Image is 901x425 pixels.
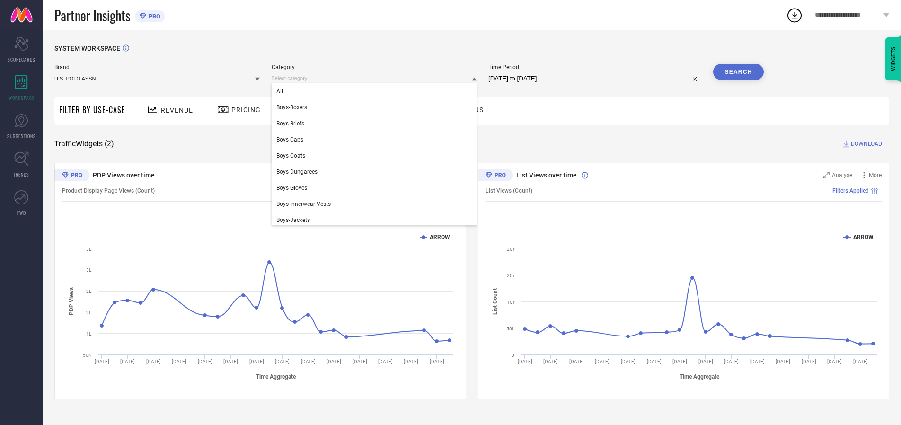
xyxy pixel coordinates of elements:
text: [DATE] [672,359,687,364]
span: Boys-Boxers [276,104,307,111]
span: Pricing [231,106,261,114]
text: [DATE] [327,359,341,364]
span: Boys-Jackets [276,217,310,223]
div: Open download list [786,7,803,24]
span: Category [272,64,477,71]
svg: Zoom [823,172,830,178]
text: [DATE] [698,359,713,364]
text: [DATE] [646,359,661,364]
text: [DATE] [146,359,161,364]
text: [DATE] [853,359,867,364]
text: [DATE] [172,359,186,364]
div: Premium [54,169,89,183]
text: 50L [506,326,515,331]
text: 2L [86,310,92,315]
span: Analyse [832,172,852,178]
div: Premium [478,169,513,183]
span: PRO [146,13,160,20]
text: 1L [86,331,92,336]
span: | [880,187,882,194]
span: List Views over time [516,171,577,179]
text: 3L [86,247,92,252]
span: Boys-Coats [276,152,305,159]
span: TRENDS [13,171,29,178]
span: Boys-Dungarees [276,168,318,175]
span: Boys-Gloves [276,185,307,191]
span: SYSTEM WORKSPACE [54,44,120,52]
span: Brand [54,64,260,71]
span: SUGGESTIONS [7,133,36,140]
span: List Views (Count) [486,187,532,194]
div: Boys-Dungarees [272,164,477,180]
text: 1Cr [507,300,515,305]
input: Select category [272,73,477,83]
text: 0 [512,353,514,358]
text: [DATE] [621,359,636,364]
div: Boys-Caps [272,132,477,148]
span: Partner Insights [54,6,130,25]
text: [DATE] [430,359,444,364]
span: Traffic Widgets ( 2 ) [54,139,114,149]
text: [DATE] [595,359,609,364]
text: [DATE] [776,359,790,364]
div: Boys-Boxers [272,99,477,115]
div: Boys-Briefs [272,115,477,132]
text: [DATE] [120,359,135,364]
span: Time Period [488,64,701,71]
div: Boys-Coats [272,148,477,164]
tspan: List Count [492,288,498,315]
span: WORKSPACE [9,94,35,101]
span: FWD [17,209,26,216]
div: Boys-Jackets [272,212,477,228]
text: [DATE] [724,359,739,364]
text: [DATE] [750,359,764,364]
text: 2Cr [507,273,515,278]
text: [DATE] [801,359,816,364]
span: Boys-Innerwear Vests [276,201,331,207]
text: [DATE] [517,359,532,364]
div: Boys-Gloves [272,180,477,196]
tspan: PDP Views [68,287,75,315]
button: Search [713,64,764,80]
div: Boys-Innerwear Vests [272,196,477,212]
text: [DATE] [249,359,264,364]
span: More [869,172,882,178]
text: 2L [86,289,92,294]
div: All [272,83,477,99]
text: [DATE] [569,359,583,364]
text: 3L [86,267,92,273]
span: Filters Applied [832,187,869,194]
input: Select time period [488,73,701,84]
span: Product Display Page Views (Count) [62,187,155,194]
text: [DATE] [543,359,558,364]
text: [DATE] [95,359,109,364]
text: [DATE] [223,359,238,364]
text: [DATE] [378,359,393,364]
text: [DATE] [301,359,316,364]
text: 2Cr [507,247,515,252]
span: Revenue [161,106,193,114]
span: Boys-Caps [276,136,303,143]
tspan: Time Aggregate [679,373,719,380]
tspan: Time Aggregate [256,373,296,380]
span: DOWNLOAD [851,139,882,149]
text: ARROW [853,234,874,240]
text: [DATE] [198,359,212,364]
span: Filter By Use-Case [59,104,125,115]
text: [DATE] [827,359,842,364]
text: ARROW [430,234,450,240]
text: [DATE] [275,359,290,364]
span: Boys-Briefs [276,120,304,127]
span: SCORECARDS [8,56,35,63]
span: PDP Views over time [93,171,155,179]
text: 50K [83,353,92,358]
text: [DATE] [404,359,418,364]
text: [DATE] [353,359,367,364]
span: All [276,88,283,95]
